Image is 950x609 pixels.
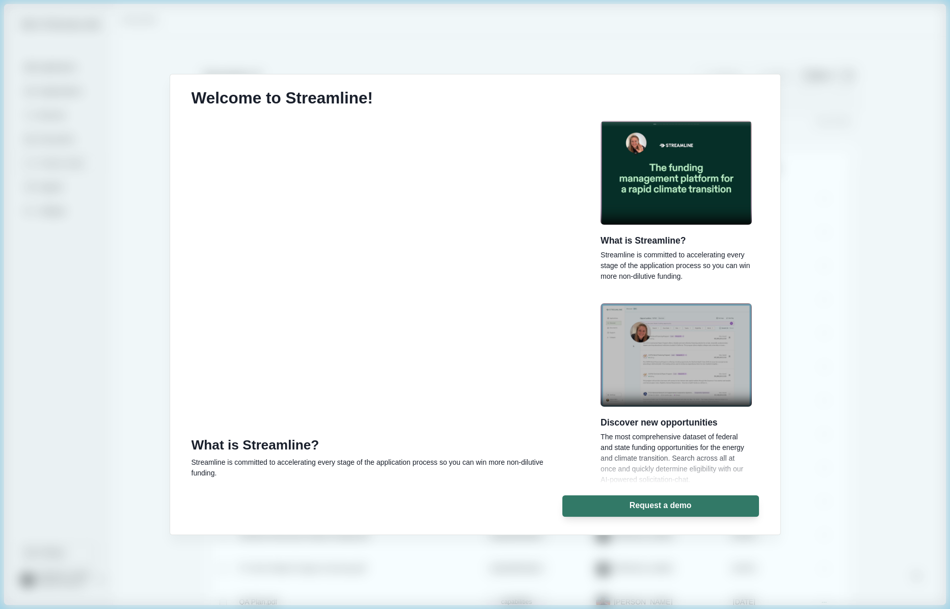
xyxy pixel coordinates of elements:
[630,501,692,511] p: Request a demo
[192,437,569,454] h3: What is Streamline?
[601,250,751,282] p: Streamline is committed to accelerating every stage of the application process so you can win mor...
[601,235,751,246] h3: What is Streamline?
[192,122,569,427] iframe: What is Streamline?
[601,432,751,485] p: The most comprehensive dataset of federal and state funding opportunities for the energy and clim...
[601,121,751,225] img: Under Construction!
[601,417,751,428] h3: Discover new opportunities
[192,457,569,479] p: Streamline is committed to accelerating every stage of the application process so you can win mor...
[192,89,373,108] h1: Welcome to Streamline!
[601,303,751,407] img: Under Construction!
[562,495,759,517] button: Request a demo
